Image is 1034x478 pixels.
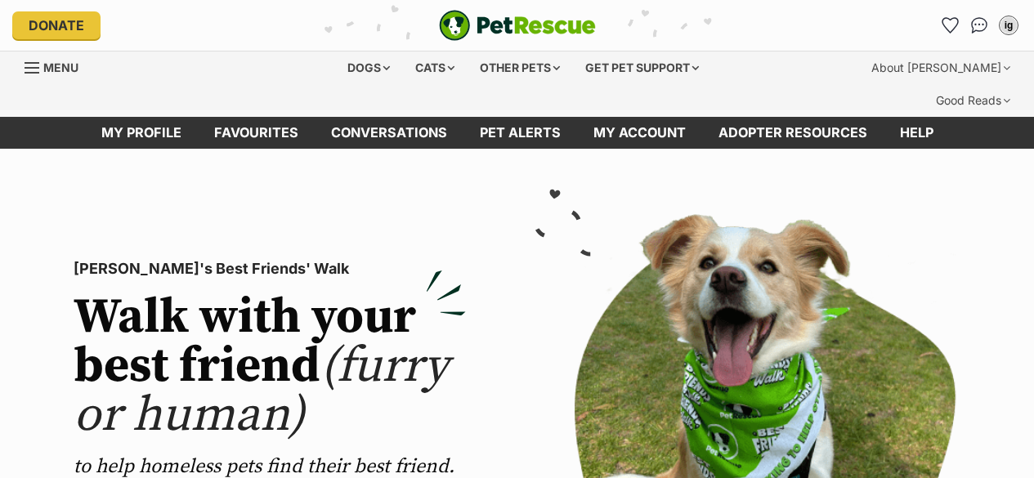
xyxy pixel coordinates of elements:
[468,51,571,84] div: Other pets
[574,51,710,84] div: Get pet support
[937,12,1022,38] ul: Account quick links
[884,117,950,149] a: Help
[25,51,90,81] a: Menu
[12,11,101,39] a: Donate
[996,12,1022,38] button: My account
[74,336,449,446] span: (furry or human)
[924,84,1022,117] div: Good Reads
[577,117,702,149] a: My account
[1000,17,1017,34] div: ig
[198,117,315,149] a: Favourites
[966,12,992,38] a: Conversations
[439,10,596,41] a: PetRescue
[336,51,401,84] div: Dogs
[85,117,198,149] a: My profile
[439,10,596,41] img: logo-e224e6f780fb5917bec1dbf3a21bbac754714ae5b6737aabdf751b685950b380.svg
[702,117,884,149] a: Adopter resources
[463,117,577,149] a: Pet alerts
[74,293,466,440] h2: Walk with your best friend
[315,117,463,149] a: conversations
[404,51,466,84] div: Cats
[971,17,988,34] img: chat-41dd97257d64d25036548639549fe6c8038ab92f7586957e7f3b1b290dea8141.svg
[74,257,466,280] p: [PERSON_NAME]'s Best Friends' Walk
[937,12,963,38] a: Favourites
[860,51,1022,84] div: About [PERSON_NAME]
[43,60,78,74] span: Menu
